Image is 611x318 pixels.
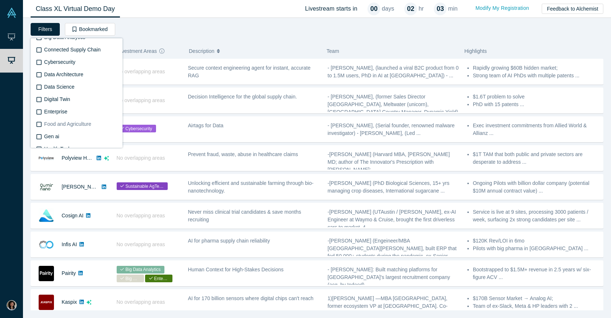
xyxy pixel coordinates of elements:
a: [PERSON_NAME] [62,184,104,190]
div: 03 [434,3,447,15]
p: hr [419,4,424,13]
span: Gen ai [44,133,59,139]
span: Food and Agriculture [44,121,91,127]
li: $120K Rev/LOI in 6mo [473,237,599,245]
a: Pairity [62,270,76,276]
span: Secure context engineering agent for instant, accurate RAG [188,65,311,78]
svg: dsa ai sparkles [104,156,109,161]
span: Description [189,43,214,59]
a: Class XL Virtual Demo Day [31,0,120,18]
a: Modify My Registration [468,2,537,15]
li: Strong team of AI PhDs with multiple patents ... [473,72,599,79]
button: Bookmarked [65,23,115,36]
img: Kaspix's Logo [39,295,54,310]
span: Big Data Analytics [117,266,165,274]
span: -[PERSON_NAME] (PhD Biological Sciences, 15+ yrs managing crop diseases, International sugarcane ... [328,180,450,194]
img: Polyview Health's Logo [39,151,54,166]
span: -[PERSON_NAME] (Engeineer/MBA [GEOGRAPHIC_DATA][PERSON_NAME], built ERP that fed 50,000+ students... [328,238,457,259]
span: AI for 170 billion sensors where digital chips can't reach [188,295,314,301]
li: PhD with 15 patents ... [473,101,599,108]
span: Never miss clinical trial candidates & save months recruiting [188,209,301,222]
span: Highlights [464,48,487,54]
img: Pairity's Logo [39,266,54,281]
span: No overlapping areas [117,241,165,247]
li: $1T TAM that both public and private sectors are desperate to address ... [473,151,599,166]
p: days [382,4,394,13]
li: Exec investment commitments from Allied World & Allianz ... [473,122,599,137]
span: Data Architecture [44,71,83,77]
span: Enterprise Software [145,275,172,282]
button: Feedback to Alchemist [542,4,603,14]
img: Qumir Nano's Logo [39,179,54,195]
li: $1.6T problem to solve [473,93,599,101]
span: Unlocking efficient and sustainable farming through bio-nanotechnology. [188,180,314,194]
span: -[PERSON_NAME] (Harvard MBA, [PERSON_NAME] MD; author of The Innovator's Prescription with [PERSO... [328,151,450,172]
li: Pilots with big pharma in [GEOGRAPHIC_DATA] ... [473,245,599,252]
li: Rapidly growing $60B hidden market; [473,64,599,72]
span: Connected Supply Chain [44,47,101,53]
li: $170B Sensor Market → Analog AI; [473,295,599,302]
span: Digital Twin [44,96,70,102]
img: Cosign AI's Logo [39,208,54,224]
span: No overlapping areas [117,299,165,305]
span: Enterprise [44,109,67,115]
span: -[PERSON_NAME] (UTAustin / [PERSON_NAME], ex-AI Engineer at Waymo & Cruise, brought the first dri... [328,209,456,230]
div: 00 [367,3,380,15]
span: Big Data [117,275,144,282]
span: Airtags for Data [188,123,223,128]
span: Human Context for High-Stakes Decisions [188,267,284,272]
h4: Livestream starts in [305,5,358,12]
img: Alchemist Vault Logo [7,8,17,18]
a: Polyview Health [62,155,98,161]
span: Cybersecurity [44,59,75,65]
li: Team of ex-Slack, Meta & HP leaders with 2 ... [473,302,599,310]
p: min [448,4,458,13]
span: No overlapping areas [117,213,165,218]
svg: dsa ai sparkles [86,300,92,305]
li: Service is live at 9 sites, processing 3000 patients / week, surfacing 2x strong candidates per s... [473,208,599,224]
span: Cybersecurity [117,125,156,132]
span: 1)[PERSON_NAME] —MBA [GEOGRAPHIC_DATA], former ecosystem VP at [GEOGRAPHIC_DATA]. Co-founder & CE... [328,295,448,317]
span: - [PERSON_NAME], (Serial founder, renowned malware investigator) - [PERSON_NAME], (Led ... [328,123,455,136]
a: Kaspix [62,299,77,305]
span: Prevent fraud, waste, abuse in healthcare claims [188,151,298,157]
span: No overlapping areas [117,97,165,103]
span: - [PERSON_NAME]: Built matching platforms for [GEOGRAPHIC_DATA]'s largest recruitment company (ac... [328,267,450,288]
img: Infis AI's Logo [39,237,54,252]
span: No overlapping areas [117,69,165,74]
img: Akemi Koda's Account [7,300,17,310]
li: Ongoing Pilots with billion dollar company (potential $10M annual contract value) ... [473,179,599,195]
div: 02 [404,3,417,15]
span: AI for pharma supply chain reliability [188,238,270,244]
span: - [PERSON_NAME], (former Sales Director [GEOGRAPHIC_DATA], Meltwater (unicorn), [GEOGRAPHIC_DATA]... [328,94,458,123]
span: - [PERSON_NAME], (launched a viral B2C product from 0 to 1.5M users, PhD in AI at [GEOGRAPHIC_DAT... [328,65,459,78]
span: Team [327,48,339,54]
span: Decision Intelligence for the global supply chain. [188,94,297,100]
span: Investment Areas [117,43,157,59]
button: Filters [31,23,60,36]
span: No overlapping areas [117,155,165,161]
a: Infis AI [62,241,77,247]
span: Sustainable AgTech (Agriculture Technology) [117,182,168,190]
span: Data Science [44,84,74,90]
a: Cosign AI [62,213,83,218]
button: Description [189,43,319,59]
li: Bootstrapped to $1.5M+ revenue in 2.5 years w/ six-figure ACV ... [473,266,599,281]
span: Health Tech [44,146,71,152]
